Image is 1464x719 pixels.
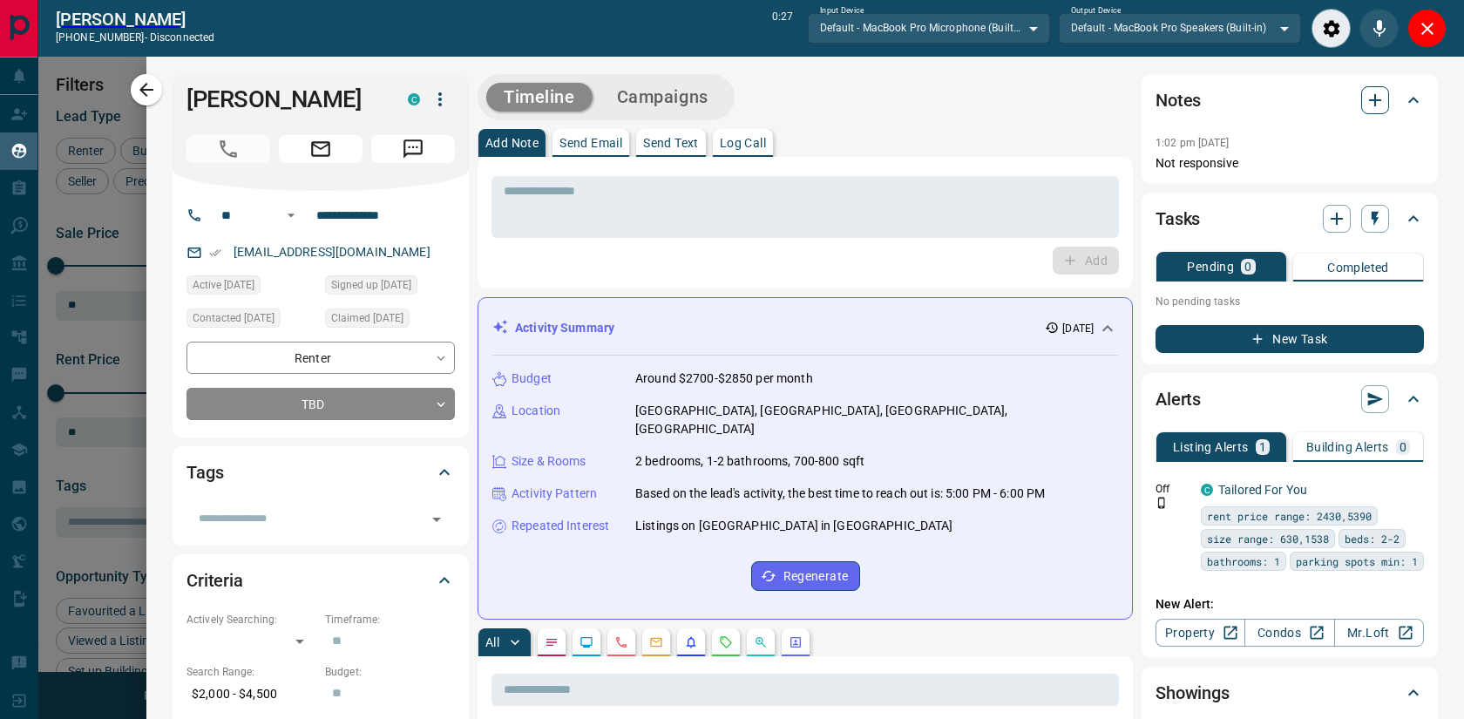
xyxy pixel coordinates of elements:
[515,319,614,337] p: Activity Summary
[371,135,455,163] span: Message
[1156,497,1168,509] svg: Push Notification Only
[614,635,628,649] svg: Calls
[808,13,1050,43] div: Default - MacBook Pro Microphone (Built-in)
[754,635,768,649] svg: Opportunities
[193,309,274,327] span: Contacted [DATE]
[1207,530,1329,547] span: size range: 630,1538
[1407,9,1447,48] div: Close
[186,275,316,300] div: Sun Sep 14 2025
[186,612,316,627] p: Actively Searching:
[186,342,455,374] div: Renter
[649,635,663,649] svg: Emails
[279,135,363,163] span: Email
[635,370,813,388] p: Around $2700-$2850 per month
[193,276,254,294] span: Active [DATE]
[1156,619,1245,647] a: Property
[820,5,864,17] label: Input Device
[492,312,1118,344] div: Activity Summary[DATE]
[485,137,539,149] p: Add Note
[1218,483,1307,497] a: Tailored For You
[186,85,382,113] h1: [PERSON_NAME]
[325,275,455,300] div: Sun Mar 24 2024
[325,309,455,333] div: Sun Sep 14 2025
[56,9,214,30] h2: [PERSON_NAME]
[1359,9,1399,48] div: Mute
[424,507,449,532] button: Open
[772,9,793,48] p: 0:27
[186,451,455,493] div: Tags
[635,402,1118,438] p: [GEOGRAPHIC_DATA], [GEOGRAPHIC_DATA], [GEOGRAPHIC_DATA], [GEOGRAPHIC_DATA]
[643,137,699,149] p: Send Text
[408,93,420,105] div: condos.ca
[684,635,698,649] svg: Listing Alerts
[281,205,302,226] button: Open
[1156,325,1424,353] button: New Task
[1156,154,1424,173] p: Not responsive
[234,245,430,259] a: [EMAIL_ADDRESS][DOMAIN_NAME]
[1156,198,1424,240] div: Tasks
[1345,530,1400,547] span: beds: 2-2
[720,137,766,149] p: Log Call
[512,370,552,388] p: Budget
[1311,9,1351,48] div: Audio Settings
[1327,261,1389,274] p: Completed
[512,517,609,535] p: Repeated Interest
[1156,137,1230,149] p: 1:02 pm [DATE]
[1156,595,1424,614] p: New Alert:
[331,309,403,327] span: Claimed [DATE]
[1187,261,1234,273] p: Pending
[486,83,593,112] button: Timeline
[1156,288,1424,315] p: No pending tasks
[186,309,316,333] div: Sun Sep 14 2025
[186,566,243,594] h2: Criteria
[1244,619,1334,647] a: Condos
[559,137,622,149] p: Send Email
[325,664,455,680] p: Budget:
[186,680,316,709] p: $2,000 - $4,500
[545,635,559,649] svg: Notes
[1156,86,1201,114] h2: Notes
[1296,553,1418,570] span: parking spots min: 1
[1156,378,1424,420] div: Alerts
[186,388,455,420] div: TBD
[1156,385,1201,413] h2: Alerts
[1062,321,1094,336] p: [DATE]
[1059,13,1301,43] div: Default - MacBook Pro Speakers (Built-in)
[789,635,803,649] svg: Agent Actions
[1259,441,1266,453] p: 1
[512,485,597,503] p: Activity Pattern
[209,247,221,259] svg: Email Verified
[1207,553,1280,570] span: bathrooms: 1
[1156,205,1200,233] h2: Tasks
[1201,484,1213,496] div: condos.ca
[1306,441,1389,453] p: Building Alerts
[1156,79,1424,121] div: Notes
[1156,481,1190,497] p: Off
[56,30,214,45] p: [PHONE_NUMBER] -
[1156,679,1230,707] h2: Showings
[1334,619,1424,647] a: Mr.Loft
[719,635,733,649] svg: Requests
[1156,672,1424,714] div: Showings
[186,664,316,680] p: Search Range:
[635,517,953,535] p: Listings on [GEOGRAPHIC_DATA] in [GEOGRAPHIC_DATA]
[1173,441,1249,453] p: Listing Alerts
[1071,5,1121,17] label: Output Device
[150,31,214,44] span: disconnected
[186,560,455,601] div: Criteria
[1207,507,1372,525] span: rent price range: 2430,5390
[600,83,726,112] button: Campaigns
[512,452,586,471] p: Size & Rooms
[325,612,455,627] p: Timeframe:
[331,276,411,294] span: Signed up [DATE]
[1400,441,1406,453] p: 0
[186,135,270,163] span: Call
[635,452,864,471] p: 2 bedrooms, 1-2 bathrooms, 700-800 sqft
[1244,261,1251,273] p: 0
[751,561,860,591] button: Regenerate
[635,485,1045,503] p: Based on the lead's activity, the best time to reach out is: 5:00 PM - 6:00 PM
[512,402,560,420] p: Location
[485,636,499,648] p: All
[579,635,593,649] svg: Lead Browsing Activity
[186,458,223,486] h2: Tags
